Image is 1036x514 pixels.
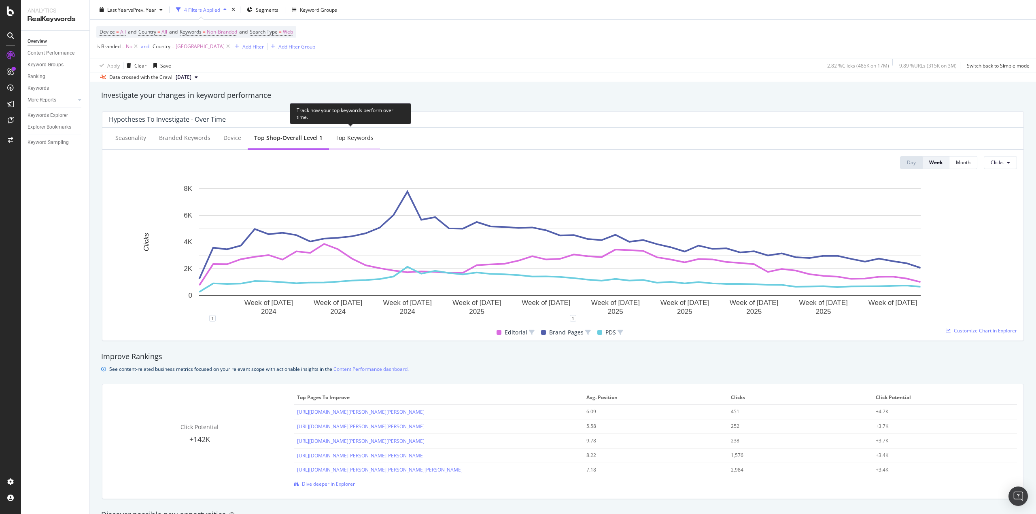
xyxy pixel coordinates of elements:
text: Week of [DATE] [799,299,847,307]
div: RealKeywords [28,15,83,24]
span: Editorial [505,328,527,337]
button: Last YearvsPrev. Year [96,3,166,16]
button: Add Filter Group [267,42,315,51]
text: 4K [184,238,192,246]
div: 9.89 % URLs ( 315K on 3M ) [899,62,957,69]
a: [URL][DOMAIN_NAME][PERSON_NAME][PERSON_NAME] [297,408,425,415]
div: 9.78 [586,437,711,444]
span: and [169,28,178,35]
div: Clear [134,62,146,69]
span: PDS [605,328,616,337]
text: 2024 [330,308,346,315]
span: = [172,43,174,50]
a: [URL][DOMAIN_NAME][PERSON_NAME][PERSON_NAME] [297,423,425,430]
div: +3.7K [876,437,1000,444]
button: Save [150,59,171,72]
span: Avg. Position [586,394,722,401]
text: 2025 [608,308,623,315]
button: Clicks [984,156,1017,169]
div: +3.4K [876,452,1000,459]
div: Data crossed with the Crawl [109,74,172,81]
div: Explorer Bookmarks [28,123,71,131]
div: +3.7K [876,423,1000,430]
a: [URL][DOMAIN_NAME][PERSON_NAME][PERSON_NAME] [297,438,425,444]
div: Month [956,159,970,166]
span: Clicks [731,394,867,401]
div: 238 [731,437,855,444]
text: Week of [DATE] [591,299,640,307]
span: 2025 Aug. 18th [176,74,191,81]
button: Week [923,156,949,169]
div: Improve Rankings [101,351,1025,362]
span: All [120,26,126,38]
div: Content Performance [28,49,74,57]
div: 252 [731,423,855,430]
div: Open Intercom Messenger [1008,487,1028,506]
div: See content-related business metrics focused on your relevant scope with actionable insights in the [109,365,409,373]
span: Top pages to improve [297,394,578,401]
div: Analytics [28,6,83,15]
div: Top Shop-Overall Level 1 [254,134,323,142]
span: vs Prev. Year [128,6,156,13]
span: All [161,26,167,38]
span: +142K [189,434,210,444]
span: Device [100,28,115,35]
span: = [157,28,160,35]
text: Week of [DATE] [383,299,432,307]
div: Top Keywords [335,134,374,142]
a: Content Performance [28,49,84,57]
span: Customize Chart in Explorer [954,327,1017,334]
div: Keyword Groups [28,61,64,69]
div: +4.7K [876,408,1000,415]
a: Keywords Explorer [28,111,84,120]
div: Track how your top keywords perform over time. [290,103,411,124]
div: Keyword Sampling [28,138,69,147]
button: Switch back to Simple mode [964,59,1030,72]
span: Brand-Pages [549,328,584,337]
button: Day [900,156,923,169]
div: 7.18 [586,466,711,474]
text: 6K [184,212,192,219]
div: Keywords [28,84,49,93]
button: Add Filter [231,42,264,51]
a: Keywords [28,84,84,93]
span: Segments [256,6,278,13]
span: Click Potential [180,423,219,431]
svg: A chart. [109,184,1011,318]
a: Content Performance dashboard. [333,365,409,373]
div: Seasonality [115,134,146,142]
div: 2.82 % Clicks ( 485K on 17M ) [827,62,889,69]
div: info banner [101,365,1025,373]
span: and [239,28,248,35]
text: Week of [DATE] [522,299,570,307]
span: Click Potential [876,394,1012,401]
span: Clicks [991,159,1004,166]
div: 1 [209,315,216,322]
text: 2025 [677,308,692,315]
button: Keyword Groups [289,3,340,16]
a: [URL][DOMAIN_NAME][PERSON_NAME][PERSON_NAME] [297,452,425,459]
div: +3.4K [876,466,1000,474]
text: 0 [189,292,192,299]
a: Ranking [28,72,84,81]
button: 4 Filters Applied [173,3,230,16]
text: 2024 [400,308,415,315]
div: 1,576 [731,452,855,459]
div: 1 [570,315,576,322]
a: Keyword Groups [28,61,84,69]
span: = [116,28,119,35]
div: Branded Keywords [159,134,210,142]
div: 5.58 [586,423,711,430]
text: 2025 [816,308,831,315]
span: Last Year [107,6,128,13]
button: [DATE] [172,72,201,82]
a: Keyword Sampling [28,138,84,147]
span: = [279,28,282,35]
text: Week of [DATE] [660,299,709,307]
div: Save [160,62,171,69]
text: Clicks [142,233,150,251]
div: Investigate your changes in keyword performance [101,90,1025,101]
span: Country [153,43,170,50]
a: Overview [28,37,84,46]
span: Keywords [180,28,202,35]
